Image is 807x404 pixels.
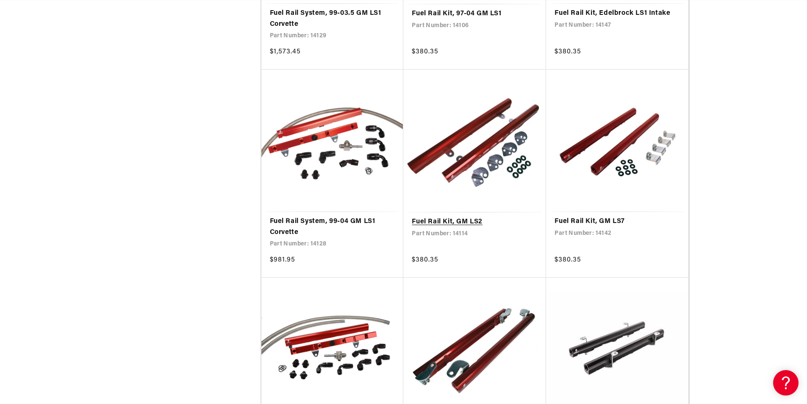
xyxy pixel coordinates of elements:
[412,217,538,228] a: Fuel Rail Kit, GM LS2
[555,216,680,227] a: Fuel Rail Kit, GM LS7
[270,216,395,238] a: Fuel Rail System, 99-04 GM LS1 Corvette
[555,8,680,19] a: Fuel Rail Kit, Edelbrock LS1 Intake
[270,8,395,30] a: Fuel Rail System, 99-03.5 GM LS1 Corvette
[412,8,538,20] a: Fuel Rail Kit, 97-04 GM LS1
